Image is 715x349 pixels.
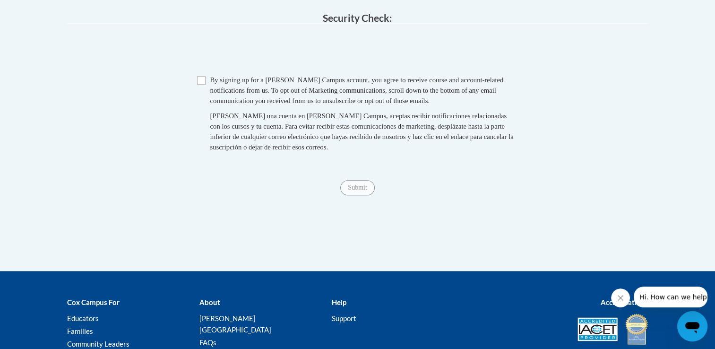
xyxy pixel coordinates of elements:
img: IDA® Accredited [625,313,648,346]
img: Accredited IACET® Provider [577,317,618,341]
b: Accreditations [601,298,648,306]
span: [PERSON_NAME] una cuenta en [PERSON_NAME] Campus, aceptas recibir notificaciones relacionadas con... [210,112,514,151]
a: FAQs [199,338,216,347]
span: By signing up for a [PERSON_NAME] Campus account, you agree to receive course and account-related... [210,76,504,105]
a: [PERSON_NAME][GEOGRAPHIC_DATA] [199,314,271,334]
span: Security Check: [323,12,392,24]
iframe: reCAPTCHA [286,33,430,70]
iframe: Close message [611,288,630,307]
a: Families [67,327,93,335]
b: About [199,298,220,306]
a: Educators [67,314,99,323]
span: Hi. How can we help? [6,7,77,14]
b: Cox Campus For [67,298,120,306]
b: Help [331,298,346,306]
iframe: Button to launch messaging window [677,311,707,341]
iframe: Message from company [634,287,707,307]
a: Support [331,314,356,323]
input: Submit [340,180,374,195]
a: Community Leaders [67,340,129,348]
